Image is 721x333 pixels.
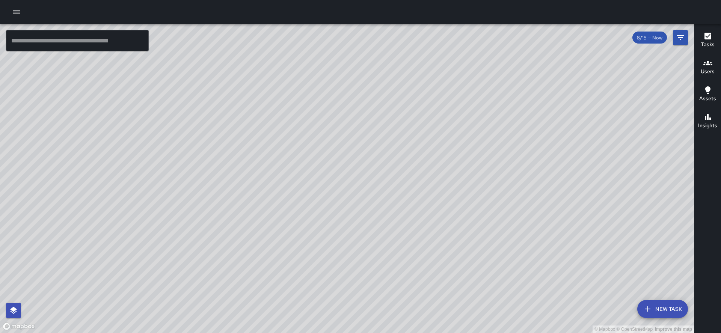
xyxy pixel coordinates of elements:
h6: Tasks [701,41,715,49]
button: Users [694,54,721,81]
span: 8/15 — Now [632,35,667,41]
button: Tasks [694,27,721,54]
h6: Users [701,68,715,76]
button: New Task [637,300,688,318]
h6: Assets [699,95,716,103]
button: Assets [694,81,721,108]
button: Filters [673,30,688,45]
button: Insights [694,108,721,135]
h6: Insights [698,122,717,130]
